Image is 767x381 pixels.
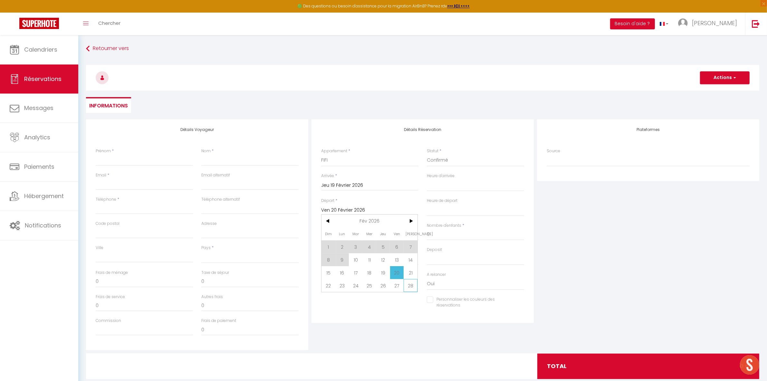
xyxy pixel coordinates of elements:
div: total [537,354,759,379]
img: Super Booking [19,18,59,29]
label: Pays [201,245,211,251]
span: Messages [24,104,53,112]
span: 28 [404,279,417,292]
span: > [404,215,417,227]
span: 13 [390,253,404,266]
span: 4 [363,240,377,253]
span: 12 [376,253,390,266]
label: Frais de service [96,294,125,300]
span: 2 [335,240,349,253]
label: Nom [201,148,211,154]
span: 19 [376,266,390,279]
span: 18 [363,266,377,279]
label: Taxe de séjour [201,270,229,276]
label: Autres frais [201,294,223,300]
label: Ville [96,245,103,251]
span: 6 [390,240,404,253]
a: Retourner vers [86,43,759,55]
label: Email [96,172,106,178]
label: Nombre d'enfants [427,223,461,229]
div: Ouvrir le chat [740,355,759,375]
button: Besoin d'aide ? [610,18,655,29]
li: Informations [86,97,131,113]
label: Arrivée [321,173,334,179]
span: Mer [363,227,377,240]
label: Prénom [96,148,111,154]
span: Hébergement [24,192,64,200]
span: 15 [321,266,335,279]
span: 10 [349,253,363,266]
span: 21 [404,266,417,279]
label: Source [547,148,560,154]
span: Réservations [24,75,62,83]
label: Adresse [201,221,217,227]
label: Téléphone [96,196,116,203]
span: Mar [349,227,363,240]
label: Code postal [96,221,120,227]
span: Paiements [24,163,54,171]
span: 1 [321,240,335,253]
span: 8 [321,253,335,266]
label: Téléphone alternatif [201,196,240,203]
span: Dim [321,227,335,240]
span: 17 [349,266,363,279]
h4: Plateformes [547,127,750,132]
span: 3 [349,240,363,253]
label: Deposit [427,247,442,253]
span: 0 € [740,362,750,371]
label: Départ [321,198,334,204]
span: 26 [376,279,390,292]
span: 5 [376,240,390,253]
a: >>> ICI <<<< [447,3,470,9]
span: Calendriers [24,45,57,54]
h4: Détails Réservation [321,127,524,132]
span: 14 [404,253,417,266]
img: ... [678,18,688,28]
span: 24 [349,279,363,292]
span: Ven [390,227,404,240]
span: Analytics [24,133,50,141]
label: Frais de ménage [96,270,128,276]
span: Jeu [376,227,390,240]
h4: Détails Voyageur [96,127,299,132]
label: Heure de départ [427,198,457,204]
label: Appartement [321,148,347,154]
a: ... [PERSON_NAME] [673,13,745,35]
span: < [321,215,335,227]
span: [PERSON_NAME] [692,19,737,27]
button: Actions [700,71,750,84]
label: Email alternatif [201,172,230,178]
label: Frais de paiement [201,318,236,324]
img: logout [752,20,760,28]
span: Notifications [25,221,61,229]
span: 7 [404,240,417,253]
a: Chercher [93,13,125,35]
span: 9 [335,253,349,266]
span: [PERSON_NAME] [404,227,417,240]
label: Commission [96,318,121,324]
span: Chercher [98,20,120,26]
span: Lun [335,227,349,240]
span: 16 [335,266,349,279]
span: 23 [335,279,349,292]
label: Heure d'arrivée [427,173,455,179]
span: 25 [363,279,377,292]
label: Statut [427,148,438,154]
span: 22 [321,279,335,292]
span: 27 [390,279,404,292]
label: A relancer [427,272,446,278]
span: Fév 2026 [335,215,404,227]
span: 11 [363,253,377,266]
span: 20 [390,266,404,279]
